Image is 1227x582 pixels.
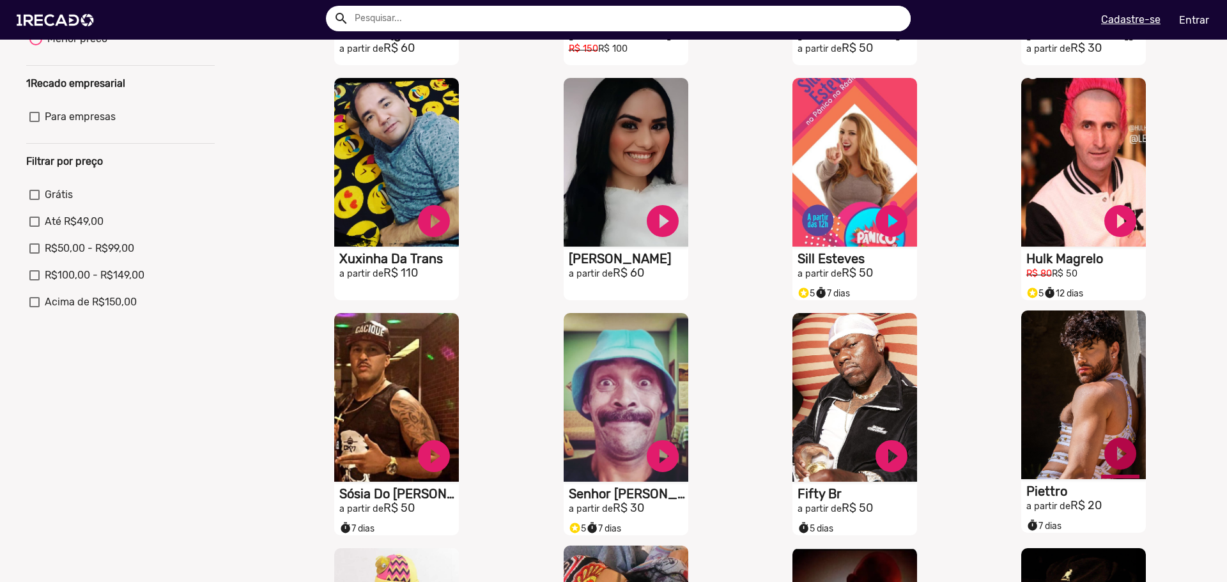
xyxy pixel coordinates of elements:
video: S1RECADO vídeos dedicados para fãs e empresas [792,313,917,482]
video: S1RECADO vídeos dedicados para fãs e empresas [564,78,688,247]
span: R$50,00 - R$99,00 [45,241,134,256]
span: 12 dias [1044,288,1083,299]
h1: [PERSON_NAME] [569,251,688,266]
small: a partir de [798,43,842,54]
i: timer [1044,284,1056,299]
small: timer [798,522,810,534]
video: S1RECADO vídeos dedicados para fãs e empresas [1021,310,1146,479]
span: Grátis [45,187,73,203]
a: play_circle_filled [644,437,682,475]
video: S1RECADO vídeos dedicados para fãs e empresas [334,78,459,247]
i: Selo super talento [569,519,581,534]
small: timer [815,287,827,299]
small: timer [586,522,598,534]
span: Para empresas [45,109,116,125]
a: play_circle_filled [1101,434,1139,473]
mat-icon: Example home icon [334,11,349,26]
h2: R$ 50 [798,42,917,56]
i: timer [586,519,598,534]
h1: Sósia Do [PERSON_NAME] [339,486,459,502]
h1: Xuxinha Da Trans [339,251,459,266]
h2: R$ 50 [798,266,917,280]
span: 7 dias [586,523,621,534]
span: 7 dias [815,288,850,299]
small: stars [798,287,810,299]
h2: R$ 20 [1026,499,1146,513]
i: timer [798,519,810,534]
small: R$ 80 [1026,268,1052,279]
a: play_circle_filled [872,202,911,240]
h2: R$ 50 [339,502,459,516]
small: timer [339,522,351,534]
i: Selo super talento [1026,284,1038,299]
video: S1RECADO vídeos dedicados para fãs e empresas [334,313,459,482]
span: 7 dias [1026,521,1061,532]
h2: R$ 30 [569,502,688,516]
video: S1RECADO vídeos dedicados para fãs e empresas [1021,78,1146,247]
span: 5 [1026,288,1044,299]
span: 5 [569,523,586,534]
a: play_circle_filled [415,437,453,475]
h2: R$ 30 [1026,42,1146,56]
small: stars [569,522,581,534]
small: timer [1044,287,1056,299]
i: timer [1026,516,1038,532]
small: a partir de [569,503,613,514]
h2: R$ 60 [339,42,459,56]
h1: Senhor [PERSON_NAME] [GEOGRAPHIC_DATA] [569,486,688,502]
video: S1RECADO vídeos dedicados para fãs e empresas [792,78,917,247]
a: play_circle_filled [415,202,453,240]
small: a partir de [339,268,383,279]
small: R$ 150 [569,43,598,54]
small: a partir de [339,503,383,514]
span: 7 dias [339,523,374,534]
input: Pesquisar... [345,6,911,31]
small: timer [1026,519,1038,532]
small: a partir de [798,503,842,514]
u: Cadastre-se [1101,13,1161,26]
b: Filtrar por preço [26,155,103,167]
small: a partir de [1026,43,1070,54]
a: Entrar [1171,9,1217,31]
small: R$ 100 [598,43,628,54]
i: Selo super talento [798,284,810,299]
small: a partir de [569,268,613,279]
small: a partir de [339,43,383,54]
small: a partir de [798,268,842,279]
h2: R$ 110 [339,266,459,280]
span: Até R$49,00 [45,214,104,229]
i: timer [815,284,827,299]
h2: R$ 50 [798,502,917,516]
small: a partir de [1026,501,1070,512]
button: Example home icon [329,6,351,29]
b: 1Recado empresarial [26,77,125,89]
a: play_circle_filled [1101,202,1139,240]
small: stars [1026,287,1038,299]
a: play_circle_filled [644,202,682,240]
i: timer [339,519,351,534]
span: Acima de R$150,00 [45,295,137,310]
h1: Fifty Br [798,486,917,502]
video: S1RECADO vídeos dedicados para fãs e empresas [564,313,688,482]
span: 5 dias [798,523,833,534]
small: R$ 50 [1052,268,1077,279]
h1: Sill Esteves [798,251,917,266]
h1: Piettro [1026,484,1146,499]
span: 5 [798,288,815,299]
h2: R$ 60 [569,266,688,280]
h1: Hulk Magrelo [1026,251,1146,266]
a: play_circle_filled [872,437,911,475]
span: R$100,00 - R$149,00 [45,268,144,283]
